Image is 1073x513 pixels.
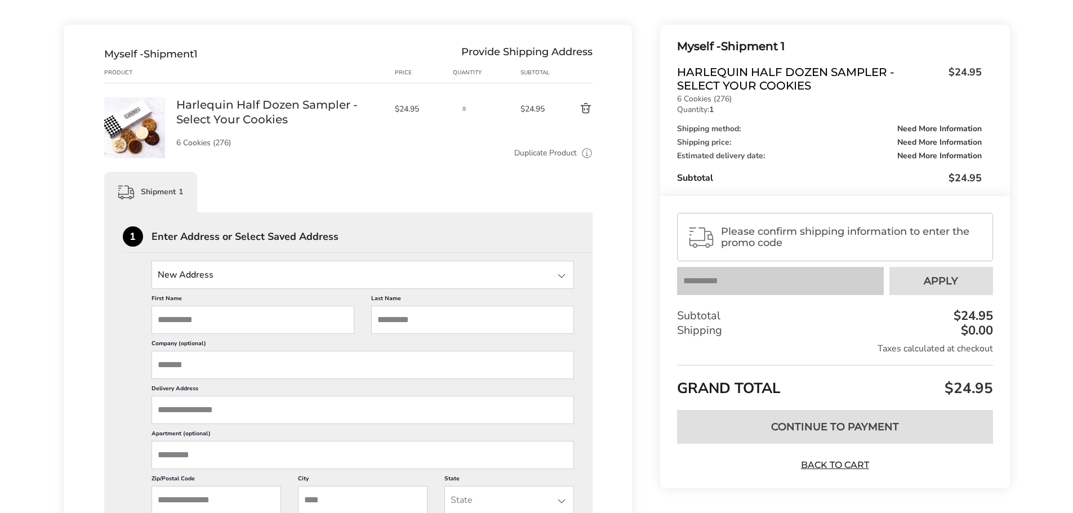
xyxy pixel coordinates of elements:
[677,95,981,103] p: 6 Cookies (276)
[461,48,593,60] div: Provide Shipping Address
[104,48,144,60] span: Myself -
[104,68,176,77] div: Product
[677,410,992,444] button: Continue to Payment
[152,295,354,306] label: First Name
[194,48,198,60] span: 1
[371,306,574,334] input: Last Name
[677,365,992,402] div: GRAND TOTAL
[152,261,575,289] input: State
[152,430,575,441] label: Apartment (optional)
[677,106,981,114] p: Quantity:
[123,226,143,247] div: 1
[677,309,992,323] div: Subtotal
[677,65,942,92] span: Harlequin Half Dozen Sampler - Select Your Cookies
[176,139,384,147] p: 6 Cookies (276)
[942,378,993,398] span: $24.95
[395,104,448,114] span: $24.95
[677,65,981,92] a: Harlequin Half Dozen Sampler - Select Your Cookies$24.95
[677,139,981,146] div: Shipping price:
[104,97,165,158] img: Harlequin Half Dozen Sampler - Select Your Cookies
[176,97,384,127] a: Harlequin Half Dozen Sampler - Select Your Cookies
[104,97,165,108] a: Harlequin Half Dozen Sampler - Select Your Cookies
[795,459,874,471] a: Back to Cart
[677,152,981,160] div: Estimated delivery date:
[152,441,575,469] input: Apartment
[520,104,553,114] span: $24.95
[958,324,993,337] div: $0.00
[453,97,475,120] input: Quantity input
[371,295,574,306] label: Last Name
[709,104,714,115] strong: 1
[152,396,575,424] input: Delivery Address
[677,171,981,185] div: Subtotal
[677,37,981,56] div: Shipment 1
[889,267,993,295] button: Apply
[897,139,982,146] span: Need More Information
[298,475,428,486] label: City
[897,125,982,133] span: Need More Information
[677,342,992,355] div: Taxes calculated at checkout
[152,306,354,334] input: First Name
[520,68,553,77] div: Subtotal
[677,125,981,133] div: Shipping method:
[444,475,574,486] label: State
[924,276,958,286] span: Apply
[721,226,982,248] span: Please confirm shipping information to enter the promo code
[951,310,993,322] div: $24.95
[104,172,197,212] div: Shipment 1
[677,39,721,53] span: Myself -
[553,102,593,115] button: Delete product
[152,231,593,242] div: Enter Address or Select Saved Address
[152,475,281,486] label: Zip/Postal Code
[897,152,982,160] span: Need More Information
[514,147,577,159] a: Duplicate Product
[453,68,520,77] div: Quantity
[152,351,575,379] input: Company
[152,340,575,351] label: Company (optional)
[395,68,453,77] div: Price
[949,171,982,185] span: $24.95
[677,323,992,338] div: Shipping
[152,385,575,396] label: Delivery Address
[104,48,198,60] div: Shipment
[943,65,982,90] span: $24.95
